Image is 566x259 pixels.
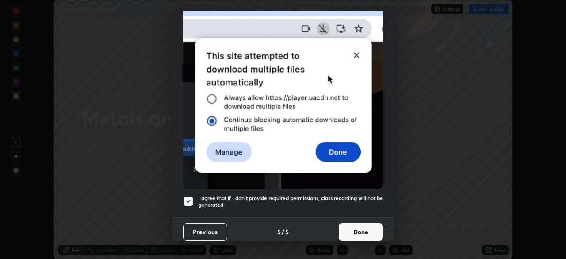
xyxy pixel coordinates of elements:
h4: 5 [285,227,289,236]
h4: 5 [277,227,281,236]
h4: / [282,227,284,236]
button: Done [339,223,383,241]
button: Previous [183,223,227,241]
h5: I agree that if I don't provide required permissions, class recording will not be generated [198,195,383,209]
